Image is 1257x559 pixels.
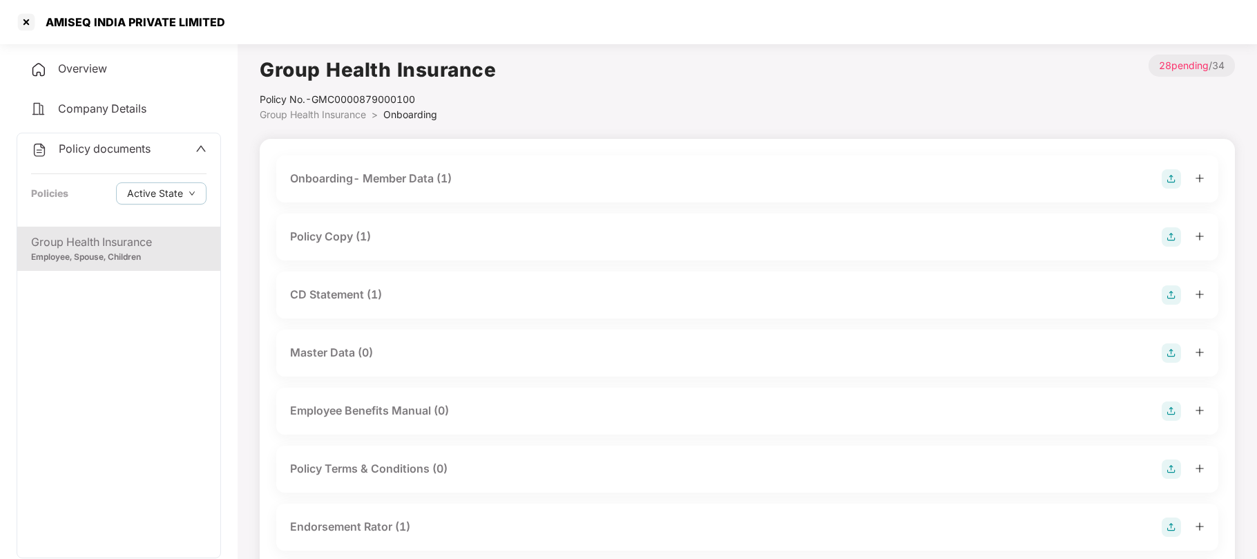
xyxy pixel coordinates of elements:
button: Active Statedown [116,182,207,205]
span: plus [1195,231,1205,241]
span: plus [1195,464,1205,473]
div: Onboarding- Member Data (1) [290,170,452,187]
div: Policy Terms & Conditions (0) [290,460,448,477]
span: Group Health Insurance [260,108,366,120]
span: plus [1195,290,1205,299]
div: AMISEQ INDIA PRIVATE LIMITED [37,15,225,29]
span: Policy documents [59,142,151,155]
img: svg+xml;base64,PHN2ZyB4bWxucz0iaHR0cDovL3d3dy53My5vcmcvMjAwMC9zdmciIHdpZHRoPSIyNCIgaGVpZ2h0PSIyNC... [30,61,47,78]
span: Active State [127,186,183,201]
span: plus [1195,173,1205,183]
span: plus [1195,406,1205,415]
div: Endorsement Rator (1) [290,518,410,536]
span: Onboarding [383,108,437,120]
span: Overview [58,61,107,75]
span: > [372,108,378,120]
div: Policy Copy (1) [290,228,371,245]
img: svg+xml;base64,PHN2ZyB4bWxucz0iaHR0cDovL3d3dy53My5vcmcvMjAwMC9zdmciIHdpZHRoPSIyOCIgaGVpZ2h0PSIyOC... [1162,169,1181,189]
img: svg+xml;base64,PHN2ZyB4bWxucz0iaHR0cDovL3d3dy53My5vcmcvMjAwMC9zdmciIHdpZHRoPSIyNCIgaGVpZ2h0PSIyNC... [31,142,48,158]
div: Group Health Insurance [31,234,207,251]
h1: Group Health Insurance [260,55,496,85]
p: / 34 [1149,55,1235,77]
div: Master Data (0) [290,344,373,361]
div: Policies [31,186,68,201]
div: Employee Benefits Manual (0) [290,402,449,419]
img: svg+xml;base64,PHN2ZyB4bWxucz0iaHR0cDovL3d3dy53My5vcmcvMjAwMC9zdmciIHdpZHRoPSIyOCIgaGVpZ2h0PSIyOC... [1162,459,1181,479]
img: svg+xml;base64,PHN2ZyB4bWxucz0iaHR0cDovL3d3dy53My5vcmcvMjAwMC9zdmciIHdpZHRoPSIyOCIgaGVpZ2h0PSIyOC... [1162,227,1181,247]
div: Policy No.- GMC0000879000100 [260,92,496,107]
span: down [189,190,195,198]
span: 28 pending [1159,59,1209,71]
span: plus [1195,348,1205,357]
div: CD Statement (1) [290,286,382,303]
img: svg+xml;base64,PHN2ZyB4bWxucz0iaHR0cDovL3d3dy53My5vcmcvMjAwMC9zdmciIHdpZHRoPSIyOCIgaGVpZ2h0PSIyOC... [1162,518,1181,537]
span: Company Details [58,102,146,115]
div: Employee, Spouse, Children [31,251,207,264]
img: svg+xml;base64,PHN2ZyB4bWxucz0iaHR0cDovL3d3dy53My5vcmcvMjAwMC9zdmciIHdpZHRoPSIyNCIgaGVpZ2h0PSIyNC... [30,101,47,117]
img: svg+xml;base64,PHN2ZyB4bWxucz0iaHR0cDovL3d3dy53My5vcmcvMjAwMC9zdmciIHdpZHRoPSIyOCIgaGVpZ2h0PSIyOC... [1162,401,1181,421]
span: plus [1195,522,1205,531]
span: up [195,143,207,154]
img: svg+xml;base64,PHN2ZyB4bWxucz0iaHR0cDovL3d3dy53My5vcmcvMjAwMC9zdmciIHdpZHRoPSIyOCIgaGVpZ2h0PSIyOC... [1162,285,1181,305]
img: svg+xml;base64,PHN2ZyB4bWxucz0iaHR0cDovL3d3dy53My5vcmcvMjAwMC9zdmciIHdpZHRoPSIyOCIgaGVpZ2h0PSIyOC... [1162,343,1181,363]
